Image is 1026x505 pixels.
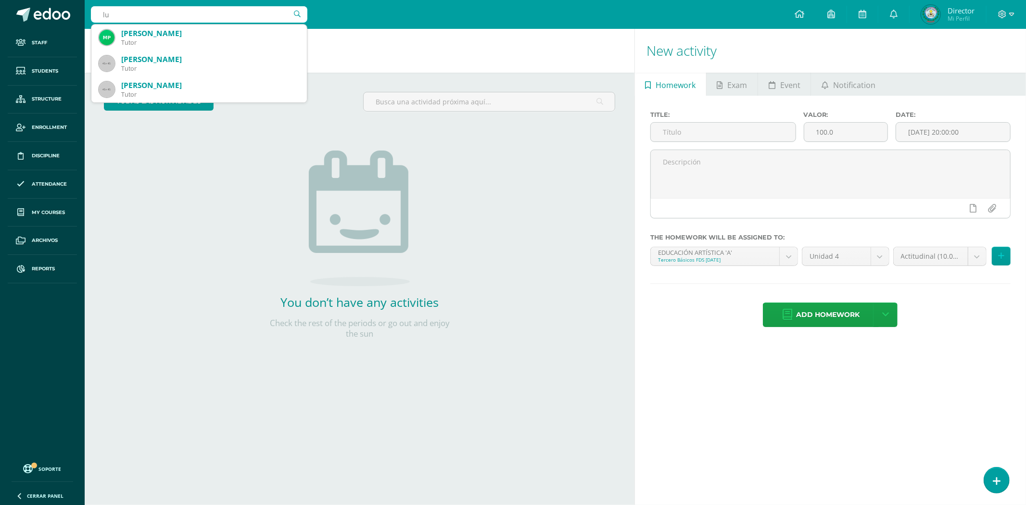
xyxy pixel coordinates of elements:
[810,247,863,265] span: Unidad 4
[32,209,65,216] span: My courses
[658,256,772,263] div: Tercero Básicos FDS [DATE]
[99,30,114,45] img: 4d67a6ae6e0605e7d9ed4d8ee7cd5c3a.png
[32,39,47,47] span: Staff
[896,123,1010,141] input: Fecha de entrega
[650,234,1011,241] label: The homework will be assigned to:
[32,67,58,75] span: Students
[796,303,860,327] span: Add homework
[263,318,456,339] p: Check the rest of the periods or go out and enjoy the sun
[121,28,299,38] div: [PERSON_NAME]
[32,95,62,103] span: Structure
[121,64,299,73] div: Tutor
[121,38,299,47] div: Tutor
[728,74,747,97] span: Exam
[8,29,77,57] a: Staff
[32,265,55,273] span: Reports
[948,6,975,15] span: Director
[8,114,77,142] a: Enrollment
[32,152,60,160] span: Discipline
[896,111,1011,118] label: Date:
[650,111,796,118] label: Title:
[32,124,67,131] span: Enrollment
[27,492,63,499] span: Cerrar panel
[646,29,1014,73] h1: New activity
[8,227,77,255] a: Archivos
[121,54,299,64] div: [PERSON_NAME]
[802,247,888,265] a: Unidad 4
[8,255,77,283] a: Reports
[635,73,706,96] a: Homework
[901,247,961,265] span: Actitudinal (10.0%)
[8,142,77,170] a: Discipline
[780,74,800,97] span: Event
[8,57,77,86] a: Students
[39,466,62,472] span: Soporte
[658,247,772,256] div: EDUCACIÓN ARTÍSTICA 'A'
[96,29,623,73] h1: Activities
[8,170,77,199] a: Attendance
[309,151,410,286] img: no_activities.png
[651,247,798,265] a: EDUCACIÓN ARTÍSTICA 'A'Tercero Básicos FDS [DATE]
[948,14,975,23] span: Mi Perfil
[8,86,77,114] a: Structure
[707,73,758,96] a: Exam
[921,5,940,24] img: 648d3fb031ec89f861c257ccece062c1.png
[91,6,307,23] input: Search a user…
[758,73,811,96] a: Event
[99,56,114,71] img: 45x45
[121,90,299,99] div: Tutor
[894,247,986,265] a: Actitudinal (10.0%)
[364,92,614,111] input: Busca una actividad próxima aquí...
[32,180,67,188] span: Attendance
[833,74,875,97] span: Notification
[651,123,796,141] input: Título
[804,123,887,141] input: Puntos máximos
[99,82,114,97] img: 45x45
[121,80,299,90] div: [PERSON_NAME]
[804,111,888,118] label: Valor:
[811,73,886,96] a: Notification
[656,74,696,97] span: Homework
[12,462,73,475] a: Soporte
[263,294,456,310] h2: You don’t have any activities
[8,199,77,227] a: My courses
[32,237,58,244] span: Archivos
